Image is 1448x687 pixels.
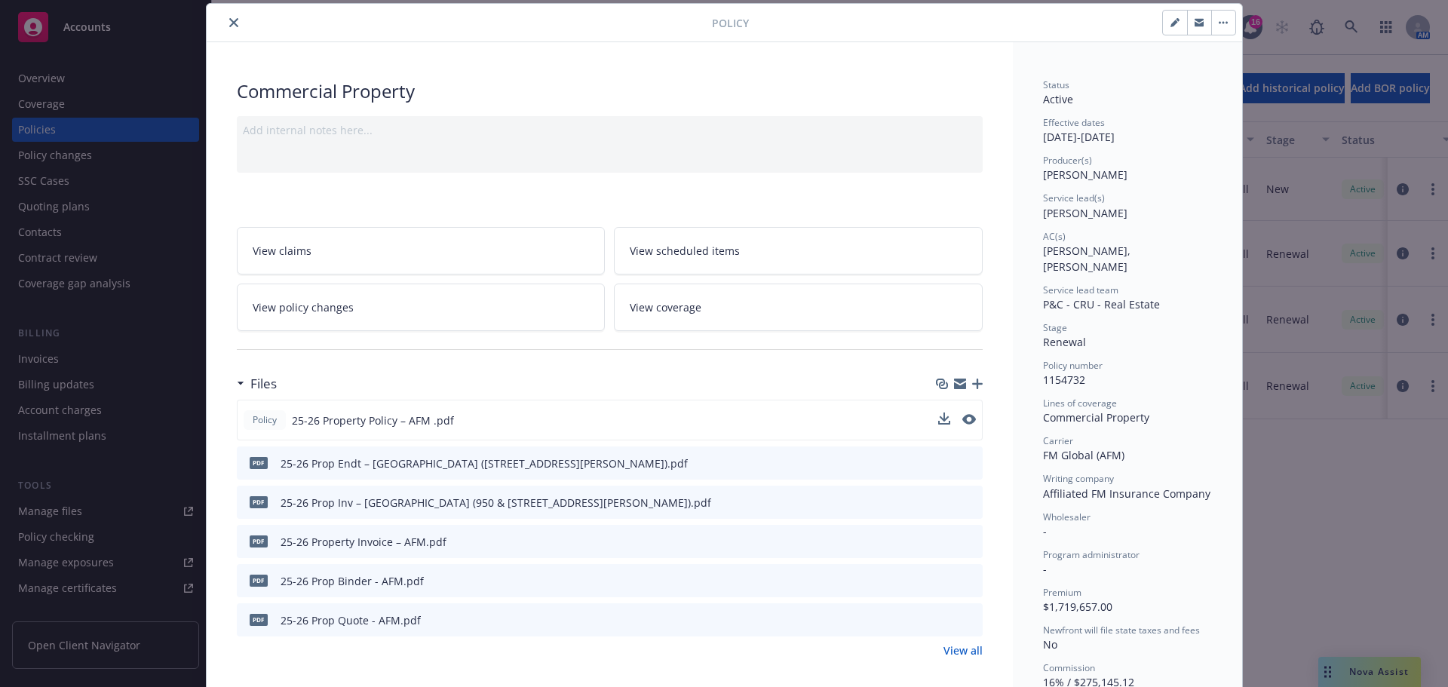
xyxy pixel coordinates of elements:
a: View coverage [614,284,983,331]
span: - [1043,524,1047,538]
span: Service lead(s) [1043,192,1105,204]
span: Program administrator [1043,548,1140,561]
a: View all [943,643,983,658]
span: pdf [250,457,268,468]
span: [PERSON_NAME] [1043,167,1127,182]
a: View policy changes [237,284,606,331]
span: Wholesaler [1043,511,1091,523]
span: Newfront will file state taxes and fees [1043,624,1200,636]
a: View scheduled items [614,227,983,274]
button: preview file [963,612,977,628]
button: preview file [963,495,977,511]
span: 25-26 Property Policy – AFM .pdf [292,413,454,428]
h3: Files [250,374,277,394]
button: download file [939,495,951,511]
button: download file [939,573,951,589]
span: Lines of coverage [1043,397,1117,409]
span: [PERSON_NAME] [1043,206,1127,220]
span: Commission [1043,661,1095,674]
span: Service lead team [1043,284,1118,296]
span: $1,719,657.00 [1043,600,1112,614]
span: Carrier [1043,434,1073,447]
div: Commercial Property [1043,409,1212,425]
span: pdf [250,614,268,625]
button: close [225,14,243,32]
div: 25-26 Prop Binder - AFM.pdf [281,573,424,589]
span: [PERSON_NAME], [PERSON_NAME] [1043,244,1134,274]
div: Add internal notes here... [243,122,977,138]
span: Writing company [1043,472,1114,485]
span: Policy [250,413,280,427]
span: FM Global (AFM) [1043,448,1124,462]
div: 25-26 Prop Inv – [GEOGRAPHIC_DATA] (950 & [STREET_ADDRESS][PERSON_NAME]).pdf [281,495,711,511]
span: Producer(s) [1043,154,1092,167]
button: download file [938,413,950,428]
span: 1154732 [1043,373,1085,387]
span: - [1043,562,1047,576]
button: preview file [963,455,977,471]
span: Policy [712,15,749,31]
span: pdf [250,535,268,547]
div: Files [237,374,277,394]
span: Policy number [1043,359,1103,372]
div: Commercial Property [237,78,983,104]
button: download file [939,455,951,471]
div: [DATE] - [DATE] [1043,116,1212,145]
button: preview file [962,414,976,425]
span: Premium [1043,586,1081,599]
span: View coverage [630,299,701,315]
button: download file [938,413,950,425]
span: AC(s) [1043,230,1066,243]
button: preview file [963,534,977,550]
div: 25-26 Prop Quote - AFM.pdf [281,612,421,628]
span: P&C - CRU - Real Estate [1043,297,1160,311]
span: Stage [1043,321,1067,334]
span: pdf [250,575,268,586]
span: Effective dates [1043,116,1105,129]
div: 25-26 Property Invoice – AFM.pdf [281,534,446,550]
div: 25-26 Prop Endt – [GEOGRAPHIC_DATA] ([STREET_ADDRESS][PERSON_NAME]).pdf [281,455,688,471]
button: preview file [963,573,977,589]
span: No [1043,637,1057,652]
span: View claims [253,243,311,259]
span: View scheduled items [630,243,740,259]
span: Active [1043,92,1073,106]
span: Status [1043,78,1069,91]
span: Affiliated FM Insurance Company [1043,486,1210,501]
span: Renewal [1043,335,1086,349]
a: View claims [237,227,606,274]
button: download file [939,534,951,550]
button: download file [939,612,951,628]
button: preview file [962,413,976,428]
span: View policy changes [253,299,354,315]
span: pdf [250,496,268,508]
